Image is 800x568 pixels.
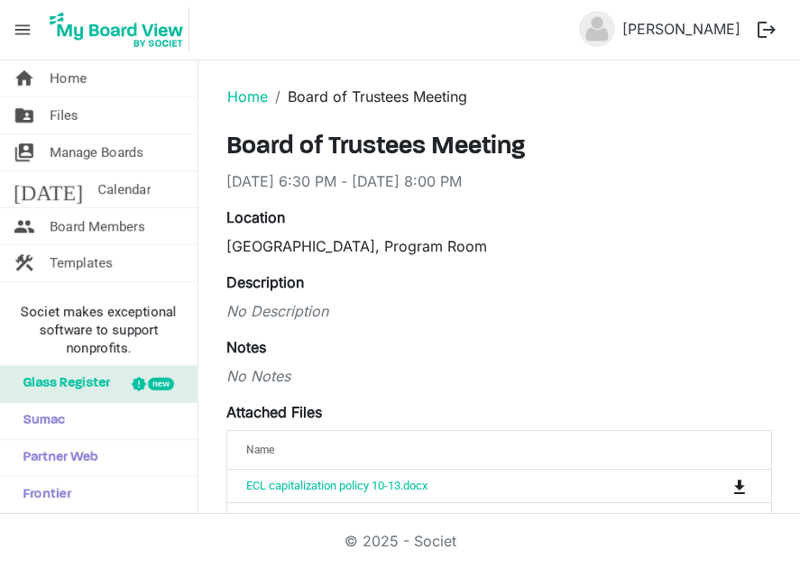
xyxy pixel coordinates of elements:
label: Notes [226,336,266,358]
span: construction [14,245,35,281]
span: Societ makes exceptional software to support nonprofits. [8,303,189,357]
td: ECL capitalization policy 10-13.docx is template cell column header Name [227,470,658,502]
span: Home [50,60,87,96]
img: no-profile-picture.svg [579,11,615,47]
a: My Board View Logo [44,7,197,52]
a: Home [227,87,268,105]
a: ECL capitalization policy 10-13.docx [246,479,428,492]
li: Board of Trustees Meeting [268,86,467,107]
div: [DATE] 6:30 PM - [DATE] 8:00 PM [226,170,772,192]
span: switch_account [14,134,35,170]
a: [PERSON_NAME] [615,11,748,47]
span: Calendar [97,171,151,207]
a: © 2025 - Societ [345,532,456,550]
div: new [148,378,174,390]
span: people [14,208,35,244]
span: folder_shared [14,97,35,133]
span: Frontier [14,477,71,513]
span: Name [246,444,274,456]
span: Files [50,97,78,133]
label: Attached Files [226,401,322,423]
span: Glass Register [14,366,110,402]
span: Board Members [50,208,145,244]
h3: Board of Trustees Meeting [226,133,772,163]
span: Partner Web [14,440,98,476]
span: Templates [50,245,113,281]
span: Manage Boards [50,134,143,170]
button: logout [748,11,786,49]
span: menu [5,13,40,47]
td: is Command column column header [658,502,771,536]
span: [DATE] [14,171,83,207]
span: Sumac [14,403,65,439]
img: My Board View Logo [44,7,189,52]
button: Download [727,473,752,499]
div: No Notes [226,365,772,387]
span: home [14,60,35,96]
label: Description [226,271,304,293]
div: [GEOGRAPHIC_DATA], Program Room [226,235,772,257]
label: Location [226,206,285,228]
td: is Command column column header [658,470,771,502]
div: No Description [226,300,772,322]
button: Download [727,507,752,532]
td: October 13 2025 ECL BOT agenda.docx is template cell column header Name [227,502,658,536]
